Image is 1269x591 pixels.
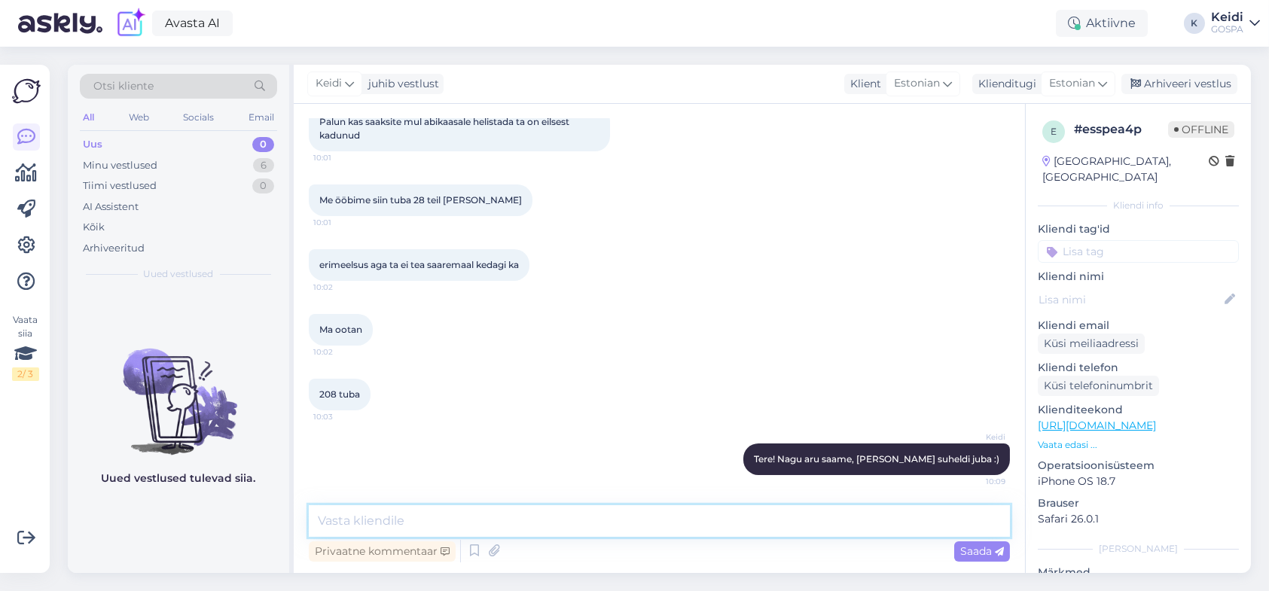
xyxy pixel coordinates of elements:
div: 0 [252,178,274,193]
div: Klient [844,76,881,92]
span: Ma ootan [319,324,362,335]
span: Me ööbime siin tuba 28 teil [PERSON_NAME] [319,194,522,206]
span: e [1051,126,1057,137]
p: Uued vestlused tulevad siia. [102,471,256,486]
div: [GEOGRAPHIC_DATA], [GEOGRAPHIC_DATA] [1042,154,1209,185]
div: [PERSON_NAME] [1038,542,1239,556]
span: Estonian [1049,75,1095,92]
span: 10:01 [313,217,370,228]
span: Saada [960,544,1004,558]
div: Web [126,108,152,127]
div: Küsi meiliaadressi [1038,334,1145,354]
a: Avasta AI [152,11,233,36]
div: K [1184,13,1205,34]
p: Kliendi tag'id [1038,221,1239,237]
span: 10:02 [313,346,370,358]
input: Lisa nimi [1039,291,1222,308]
div: Klienditugi [972,76,1036,92]
span: Keidi [949,431,1005,443]
div: # esspea4p [1074,120,1168,139]
span: erimeelsus aga ta ei tea saaremaal kedagi ka [319,259,519,270]
img: No chats [68,321,289,457]
div: Aktiivne [1056,10,1148,37]
span: 10:01 [313,152,370,163]
span: 10:03 [313,411,370,422]
div: Tiimi vestlused [83,178,157,193]
div: GOSPA [1211,23,1243,35]
p: Safari 26.0.1 [1038,511,1239,527]
div: Minu vestlused [83,158,157,173]
div: 0 [252,137,274,152]
div: Privaatne kommentaar [309,541,456,562]
span: Offline [1168,121,1234,138]
div: Keidi [1211,11,1243,23]
p: Brauser [1038,495,1239,511]
div: Email [246,108,277,127]
p: iPhone OS 18.7 [1038,474,1239,489]
div: Socials [180,108,217,127]
input: Lisa tag [1038,240,1239,263]
span: Estonian [894,75,940,92]
div: 2 / 3 [12,367,39,381]
img: Askly Logo [12,77,41,105]
p: Kliendi email [1038,318,1239,334]
span: Uued vestlused [144,267,214,281]
div: 6 [253,158,274,173]
span: 10:02 [313,282,370,293]
div: AI Assistent [83,200,139,215]
span: 208 tuba [319,388,360,400]
span: 10:09 [949,476,1005,487]
a: [URL][DOMAIN_NAME] [1038,419,1156,432]
p: Kliendi telefon [1038,360,1239,376]
img: explore-ai [114,8,146,39]
div: Vaata siia [12,313,39,381]
span: Otsi kliente [93,78,154,94]
a: KeidiGOSPA [1211,11,1260,35]
div: Arhiveeri vestlus [1121,74,1237,94]
div: Uus [83,137,102,152]
span: Tere! Nagu aru saame, [PERSON_NAME] suheldi juba :) [754,453,999,465]
div: All [80,108,97,127]
p: Operatsioonisüsteem [1038,458,1239,474]
p: Klienditeekond [1038,402,1239,418]
p: Vaata edasi ... [1038,438,1239,452]
span: Keidi [316,75,342,92]
div: Kõik [83,220,105,235]
div: Kliendi info [1038,199,1239,212]
div: Arhiveeritud [83,241,145,256]
p: Kliendi nimi [1038,269,1239,285]
div: Küsi telefoninumbrit [1038,376,1159,396]
div: juhib vestlust [362,76,439,92]
p: Märkmed [1038,565,1239,580]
